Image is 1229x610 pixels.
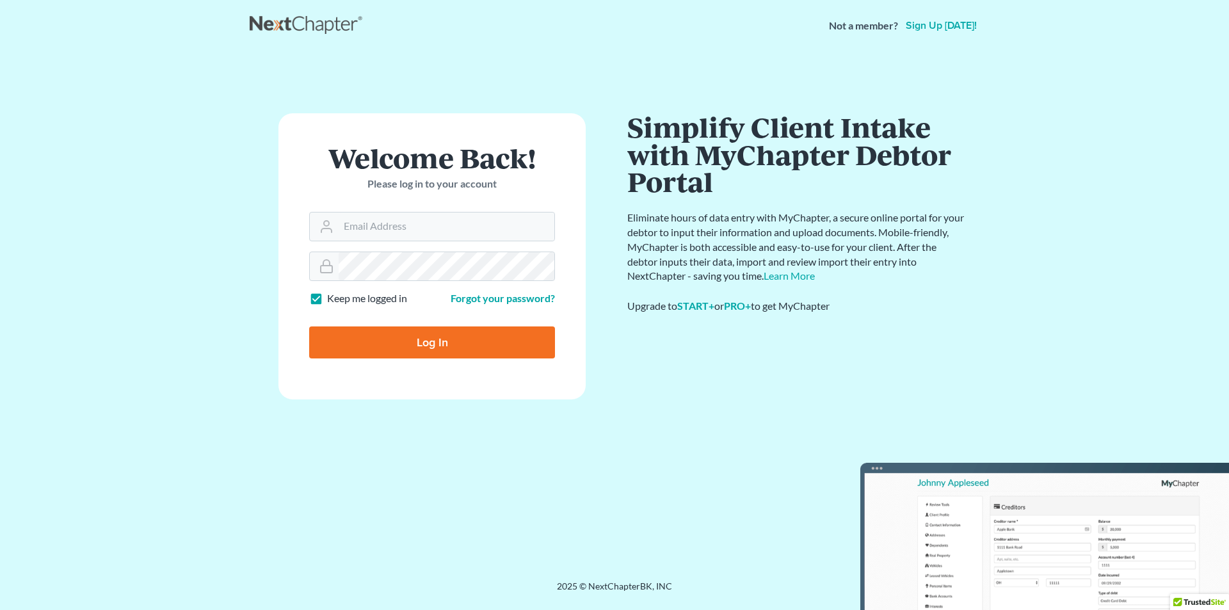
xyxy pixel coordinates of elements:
[309,326,555,358] input: Log In
[903,20,979,31] a: Sign up [DATE]!
[764,269,815,282] a: Learn More
[677,300,714,312] a: START+
[339,213,554,241] input: Email Address
[250,580,979,603] div: 2025 © NextChapterBK, INC
[309,177,555,191] p: Please log in to your account
[309,144,555,172] h1: Welcome Back!
[829,19,898,33] strong: Not a member?
[627,211,967,284] p: Eliminate hours of data entry with MyChapter, a secure online portal for your debtor to input the...
[724,300,751,312] a: PRO+
[627,113,967,195] h1: Simplify Client Intake with MyChapter Debtor Portal
[451,292,555,304] a: Forgot your password?
[327,291,407,306] label: Keep me logged in
[627,299,967,314] div: Upgrade to or to get MyChapter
